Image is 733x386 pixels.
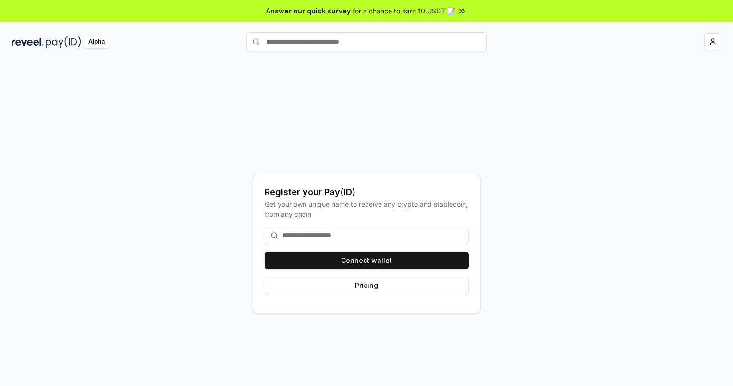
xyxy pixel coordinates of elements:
img: pay_id [46,36,81,48]
img: reveel_dark [12,36,44,48]
span: Answer our quick survey [266,6,351,16]
button: Pricing [265,277,469,294]
button: Connect wallet [265,252,469,269]
div: Register your Pay(ID) [265,186,469,199]
div: Get your own unique name to receive any crypto and stablecoin, from any chain [265,199,469,219]
span: for a chance to earn 10 USDT 📝 [353,6,455,16]
div: Alpha [83,36,110,48]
